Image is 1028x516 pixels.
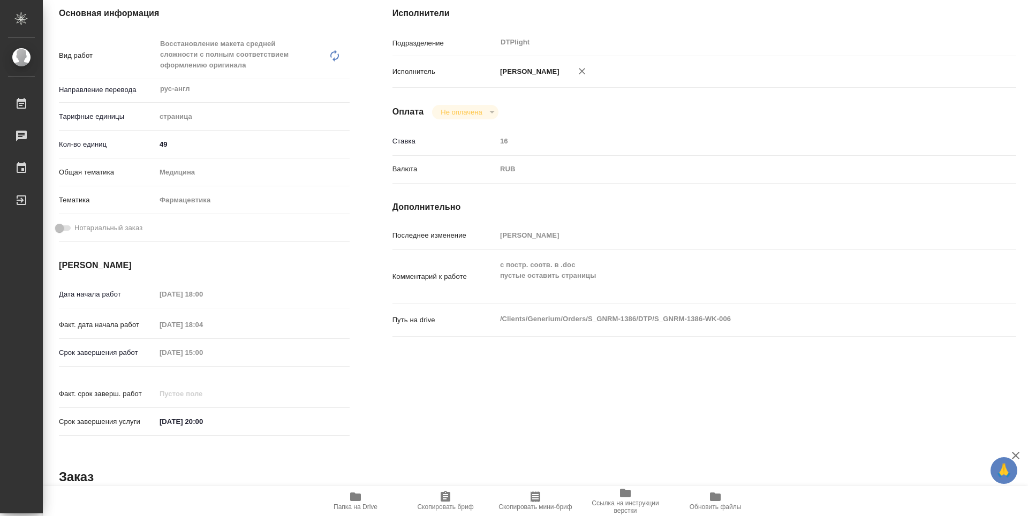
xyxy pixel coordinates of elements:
input: ✎ Введи что-нибудь [156,136,350,152]
p: Факт. срок заверш. работ [59,389,156,399]
div: Медицина [156,163,350,181]
h4: Дополнительно [392,201,1016,214]
div: RUB [496,160,964,178]
p: Подразделение [392,38,496,49]
p: Кол-во единиц [59,139,156,150]
input: Пустое поле [156,286,250,302]
button: Ссылка на инструкции верстки [580,486,670,516]
p: Вид работ [59,50,156,61]
p: Тарифные единицы [59,111,156,122]
button: Не оплачена [437,108,485,117]
p: Исполнитель [392,66,496,77]
h4: Исполнители [392,7,1016,20]
p: Валюта [392,164,496,174]
input: Пустое поле [156,386,250,401]
span: Скопировать мини-бриф [498,503,572,511]
h4: [PERSON_NAME] [59,259,350,272]
textarea: /Clients/Generium/Orders/S_GNRM-1386/DTP/S_GNRM-1386-WK-006 [496,310,964,328]
span: Нотариальный заказ [74,223,142,233]
p: [PERSON_NAME] [496,66,560,77]
span: Ссылка на инструкции верстки [587,499,664,514]
span: 🙏 [995,459,1013,482]
p: Дата начала работ [59,289,156,300]
span: Скопировать бриф [417,503,473,511]
div: Не оплачена [432,105,498,119]
div: страница [156,108,350,126]
p: Ставка [392,136,496,147]
p: Тематика [59,195,156,206]
p: Срок завершения услуги [59,416,156,427]
p: Общая тематика [59,167,156,178]
p: Факт. дата начала работ [59,320,156,330]
h4: Основная информация [59,7,350,20]
span: Обновить файлы [690,503,742,511]
button: Папка на Drive [311,486,400,516]
button: 🙏 [991,457,1017,484]
input: ✎ Введи что-нибудь [156,414,250,429]
p: Последнее изменение [392,230,496,241]
div: Фармацевтика [156,191,350,209]
input: Пустое поле [156,345,250,360]
button: Удалить исполнителя [570,59,594,83]
p: Комментарий к работе [392,271,496,282]
textarea: с постр. соотв. в .doc пустые оставить страницы [496,256,964,295]
p: Путь на drive [392,315,496,325]
button: Обновить файлы [670,486,760,516]
span: Папка на Drive [334,503,377,511]
p: Направление перевода [59,85,156,95]
input: Пустое поле [156,317,250,332]
h2: Заказ [59,468,94,485]
input: Пустое поле [496,133,964,149]
p: Срок завершения работ [59,347,156,358]
button: Скопировать мини-бриф [490,486,580,516]
input: Пустое поле [496,227,964,243]
h4: Оплата [392,105,424,118]
button: Скопировать бриф [400,486,490,516]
